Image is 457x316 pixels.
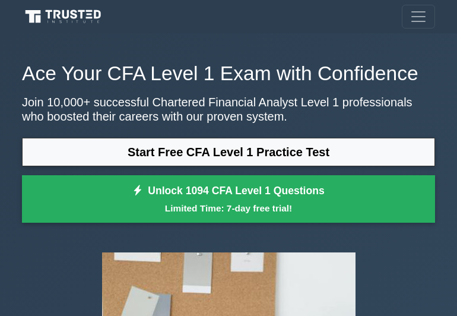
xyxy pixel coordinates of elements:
h1: Ace Your CFA Level 1 Exam with Confidence [22,62,435,86]
a: Unlock 1094 CFA Level 1 QuestionsLimited Time: 7-day free trial! [22,175,435,223]
button: Toggle navigation [402,5,435,29]
a: Start Free CFA Level 1 Practice Test [22,138,435,166]
small: Limited Time: 7-day free trial! [37,201,420,215]
p: Join 10,000+ successful Chartered Financial Analyst Level 1 professionals who boosted their caree... [22,95,435,124]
